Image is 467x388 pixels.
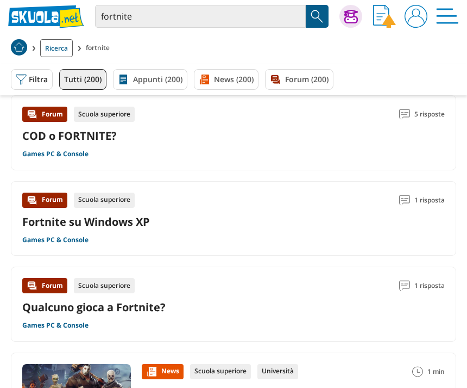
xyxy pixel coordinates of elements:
[22,321,89,330] a: Games PC & Console
[22,193,67,208] div: Forum
[265,69,333,90] a: Forum (200)
[194,69,258,90] a: News (200)
[414,193,445,208] span: 1 risposta
[270,74,281,85] img: Forum filtro contenuto
[74,193,135,208] div: Scuola superiore
[113,69,187,90] a: Appunti (200)
[86,39,114,57] span: fortnite
[11,39,27,57] a: Home
[399,109,410,120] img: Commenti lettura
[74,107,135,122] div: Scuola superiore
[190,364,251,379] div: Scuola superiore
[74,278,135,293] div: Scuola superiore
[436,5,459,28] img: Menù
[40,39,73,57] a: Ricerca
[11,39,27,56] img: Home
[257,364,298,379] div: Università
[22,300,166,315] a: Qualcuno gioca a Fortnite?
[27,109,37,120] img: Forum contenuto
[142,364,184,379] div: News
[16,74,27,85] img: Filtra filtri mobile
[22,107,67,122] div: Forum
[11,69,53,90] button: Filtra
[27,280,37,291] img: Forum contenuto
[22,214,150,229] a: Fortnite su Windows XP
[59,69,106,90] a: Tutti (200)
[373,5,396,28] img: Invia appunto
[146,366,157,377] img: News contenuto
[199,74,210,85] img: News filtro contenuto
[22,128,117,143] a: COD o FORTNITE?
[306,5,329,28] button: Search Button
[399,195,410,206] img: Commenti lettura
[414,278,445,293] span: 1 risposta
[22,150,89,158] a: Games PC & Console
[22,278,67,293] div: Forum
[427,364,445,379] span: 1 min
[405,5,427,28] img: User avatar
[399,280,410,291] img: Commenti lettura
[27,195,37,206] img: Forum contenuto
[22,236,89,244] a: Games PC & Console
[95,5,306,28] input: Cerca appunti, riassunti o versioni
[344,10,358,23] img: Chiedi Tutor AI
[309,8,325,24] img: Cerca appunti, riassunti o versioni
[414,107,445,122] span: 5 risposte
[412,366,423,377] img: Tempo lettura
[118,74,129,85] img: Appunti filtro contenuto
